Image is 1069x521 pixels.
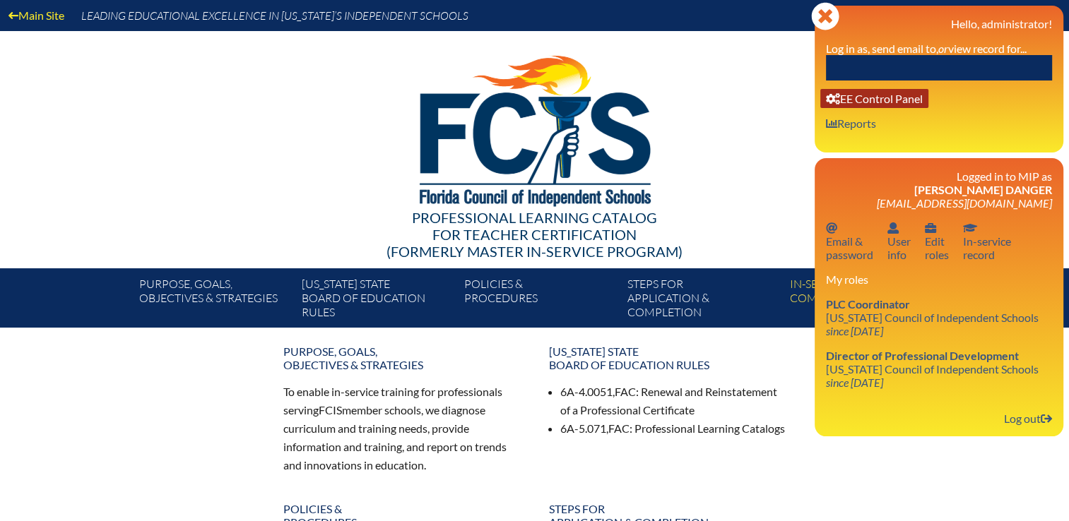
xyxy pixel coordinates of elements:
[389,31,680,224] img: FCISlogo221.eps
[826,118,837,129] svg: User info
[919,218,955,264] a: User infoEditroles
[826,273,1052,286] h3: My roles
[319,403,342,417] span: FCIS
[560,383,786,419] li: 6A-4.0051, : Renewal and Reinstatement of a Professional Certificate
[882,218,916,264] a: User infoUserinfo
[541,339,795,377] a: [US_STATE] StateBoard of Education rules
[296,274,459,328] a: [US_STATE] StateBoard of Education rules
[963,222,977,234] svg: In-service record
[925,222,936,234] svg: User info
[275,339,529,377] a: Purpose, goals,objectives & strategies
[1041,413,1052,424] svg: Log out
[622,274,784,328] a: Steps forapplication & completion
[820,346,1044,392] a: Director of Professional Development [US_STATE] Council of Independent Schools since [DATE]
[608,421,630,435] span: FAC
[826,297,910,311] span: PLC Coordinator
[3,6,70,25] a: Main Site
[432,226,637,243] span: for Teacher Certification
[998,409,1058,428] a: Log outLog out
[887,222,899,234] svg: User info
[826,324,883,337] i: since [DATE]
[914,183,1052,196] span: [PERSON_NAME] Danger
[133,274,295,328] a: Purpose, goals,objectives & strategies
[957,218,1017,264] a: In-service recordIn-servicerecord
[826,169,1052,210] h3: Logged in to MIP as
[826,42,1027,55] label: Log in as, send email to, view record for...
[826,349,1019,362] span: Director of Professional Development
[615,385,636,398] span: FAC
[826,17,1052,30] h3: Hello, administrator!
[820,114,882,133] a: User infoReports
[820,89,928,108] a: User infoEE Control Panel
[283,383,521,474] p: To enable in-service training for professionals serving member schools, we diagnose curriculum an...
[560,419,786,438] li: 6A-5.071, : Professional Learning Catalogs
[826,93,840,104] svg: User info
[938,42,948,55] i: or
[820,294,1044,340] a: PLC Coordinator [US_STATE] Council of Independent Schools since [DATE]
[826,376,883,389] i: since [DATE]
[820,218,879,264] a: Email passwordEmail &password
[826,222,837,234] svg: Email password
[459,274,621,328] a: Policies &Procedures
[811,2,839,30] svg: Close
[784,274,947,328] a: In-servicecomponents
[877,196,1052,210] span: [EMAIL_ADDRESS][DOMAIN_NAME]
[128,209,942,260] div: Professional Learning Catalog (formerly Master In-service Program)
